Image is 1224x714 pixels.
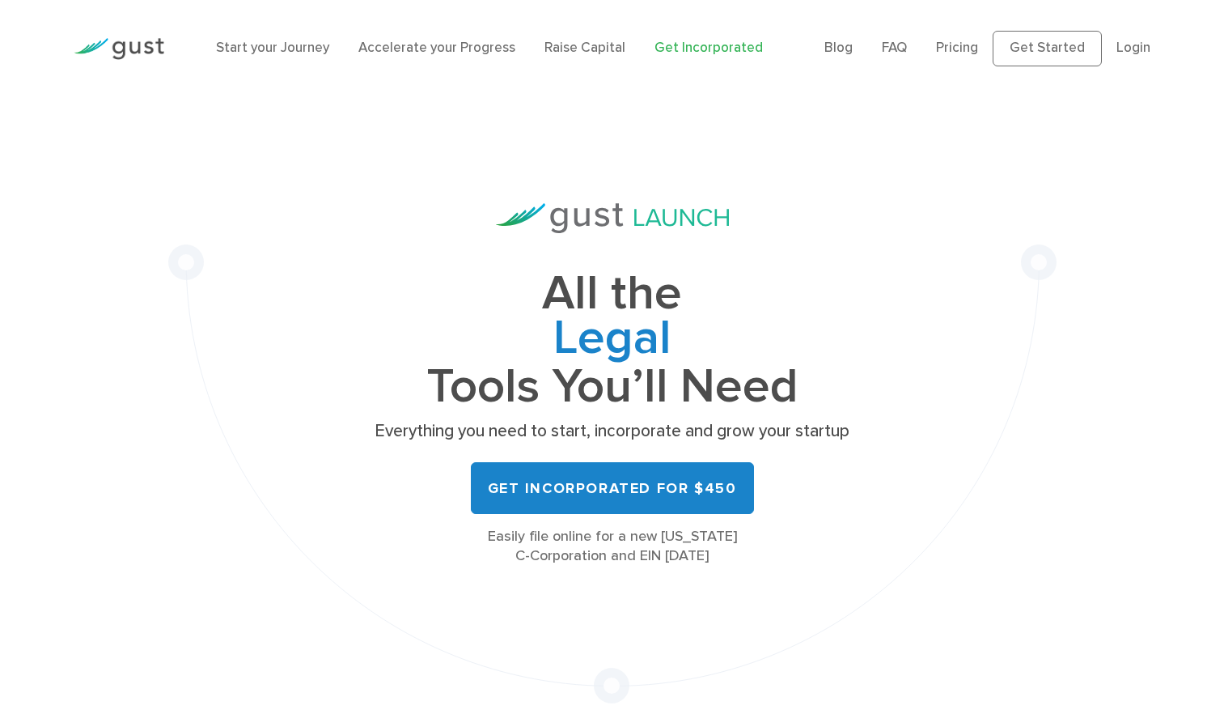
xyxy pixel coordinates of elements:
span: Legal [370,317,855,365]
a: Get Incorporated for $450 [471,462,754,514]
img: Gust Logo [74,38,164,60]
a: Start your Journey [216,40,329,56]
a: Pricing [936,40,978,56]
div: Easily file online for a new [US_STATE] C-Corporation and EIN [DATE] [370,527,855,566]
a: Get Incorporated [654,40,763,56]
p: Everything you need to start, incorporate and grow your startup [370,420,855,443]
a: Raise Capital [544,40,625,56]
img: Gust Launch Logo [496,203,729,233]
a: Accelerate your Progress [358,40,515,56]
a: Blog [824,40,853,56]
h1: All the Tools You’ll Need [370,272,855,409]
a: Get Started [993,31,1102,66]
a: Login [1116,40,1150,56]
a: FAQ [882,40,907,56]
